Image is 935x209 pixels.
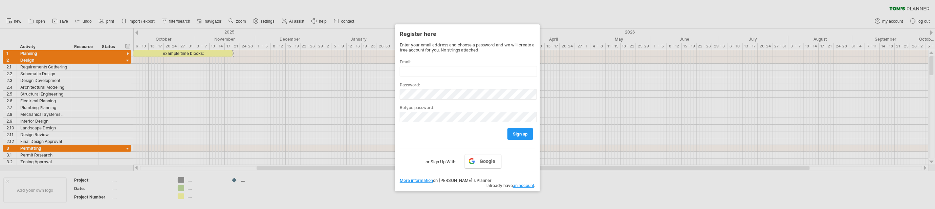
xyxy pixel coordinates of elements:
[400,42,535,53] div: Enter your email address and choose a password and we will create a free account for you. No stri...
[400,59,535,64] label: Email:
[400,82,535,87] label: Password:
[426,154,457,166] label: or Sign Up With:
[400,105,535,110] label: Retype password:
[480,159,496,164] span: Google
[513,131,528,137] span: sign up
[513,183,534,188] a: an account
[400,178,433,183] a: More information
[400,178,492,183] span: on [PERSON_NAME]'s Planner
[485,183,535,188] span: I already have .
[507,128,533,140] a: sign up
[400,27,535,40] div: Register here
[465,154,501,168] a: Google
